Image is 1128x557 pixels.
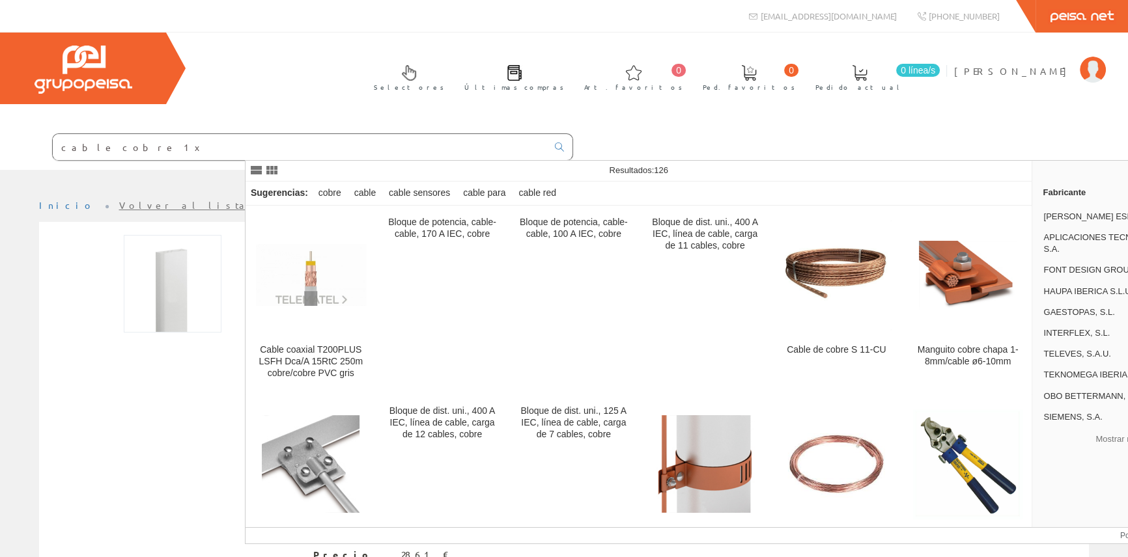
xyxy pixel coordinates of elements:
[384,182,455,205] div: cable sensores
[518,217,628,240] div: Bloque de potencia, cable-cable, 100 A IEC, cobre
[361,54,451,99] a: Selectores
[584,81,683,94] span: Art. favoritos
[256,244,366,306] img: Cable coaxial T200PLUS LSFH Dca/A 15RtC 250m cobre/cobre PVC gris
[815,81,904,94] span: Pedido actual
[671,64,686,77] span: 0
[703,81,795,94] span: Ped. favoritos
[377,206,508,394] a: Bloque de potencia, cable-cable, 170 A IEC, cobre
[782,427,892,501] img: Cable Cobre desnudo 6mm (aprox. 51 Gr/m)
[913,409,1023,519] img: CORTACABLES VECTRA COBRE Y ALUMINIO SEC.150mm2 LONG.520mm
[954,54,1106,66] a: [PERSON_NAME]
[761,10,897,21] span: [EMAIL_ADDRESS][DOMAIN_NAME]
[53,134,547,160] input: Buscar ...
[609,165,668,175] span: Resultados:
[508,206,639,394] a: Bloque de potencia, cable-cable, 100 A IEC, cobre
[246,206,376,394] a: Cable coaxial T200PLUS LSFH Dca/A 15RtC 250m cobre/cobre PVC gris Cable coaxial T200PLUS LSFH Dca...
[654,165,668,175] span: 126
[640,206,770,394] a: Bloque de dist. uni., 400 A IEC, línea de cable, carga de 11 cables, cobre
[451,54,571,99] a: Últimas compras
[513,182,561,205] div: cable red
[771,206,902,394] a: Cable de cobre S 11-CU Cable de cobre S 11-CU
[784,64,798,77] span: 0
[39,199,94,211] a: Inicio
[262,415,360,513] img: Manguito cobre chapa 1-5mm/cable ø6-10mm
[35,46,132,94] img: Grupo Peisa
[954,64,1073,77] span: [PERSON_NAME]
[374,81,444,94] span: Selectores
[246,184,311,202] div: Sugerencias:
[919,241,1017,310] img: Manguito cobre chapa 1-8mm/cable ø6-10mm
[119,199,376,211] a: Volver al listado de productos
[656,415,754,513] img: Soporte cobre tubería ø50-120mm cable ø6-10mm
[256,344,366,379] div: Cable coaxial T200PLUS LSFH Dca/A 15RtC 250m cobre/cobre PVC gris
[650,217,760,252] div: Bloque de dist. uni., 400 A IEC, línea de cable, carga de 11 cables, cobre
[388,405,498,441] div: Bloque de dist. uni., 400 A IEC, línea de cable, carga de 12 cables, cobre
[896,64,940,77] span: 0 línea/s
[124,235,221,333] img: Foto artículo Canal 50x105 Dlp Evolutiva Monobloc (150x150)
[782,344,892,356] div: Cable de cobre S 11-CU
[349,182,381,205] div: cable
[903,206,1034,394] a: Manguito cobre chapa 1-8mm/cable ø6-10mm Manguito cobre chapa 1-8mm/cable ø6-10mm
[913,344,1023,368] div: Manguito cobre chapa 1-8mm/cable ø6-10mm
[518,405,628,441] div: Bloque de dist. uni., 125 A IEC, línea de cable, carga de 7 cables, cobre
[313,182,346,205] div: cobre
[458,182,511,205] div: cable para
[929,10,1000,21] span: [PHONE_NUMBER]
[782,220,892,330] img: Cable de cobre S 11-CU
[388,217,498,240] div: Bloque de potencia, cable-cable, 170 A IEC, cobre
[464,81,564,94] span: Últimas compras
